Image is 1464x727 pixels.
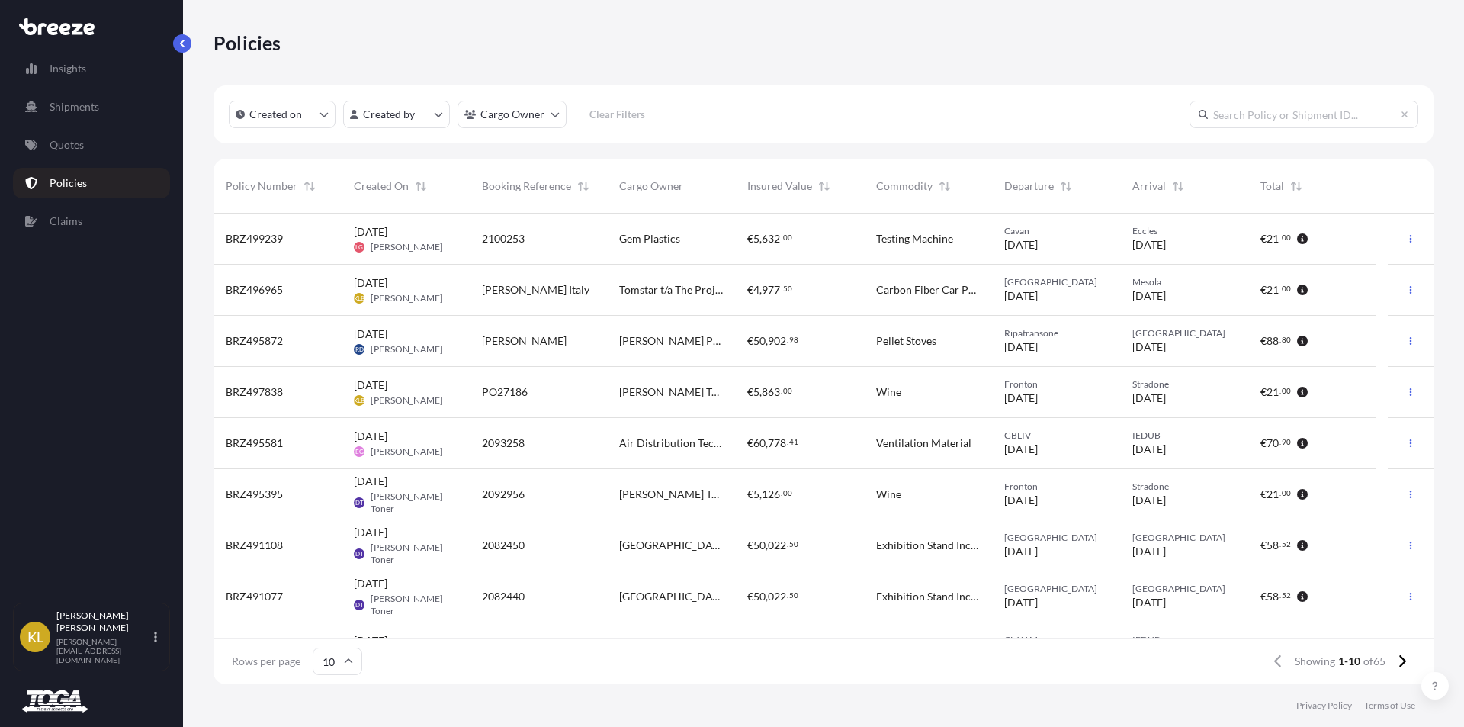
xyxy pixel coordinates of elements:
[480,107,544,122] p: Cargo Owner
[363,107,415,122] p: Created by
[1004,634,1108,646] span: CNXAM
[13,206,170,236] a: Claims
[50,99,99,114] p: Shipments
[1279,337,1281,343] span: .
[343,101,450,128] button: createdBy Filter options
[1132,339,1166,355] span: [DATE]
[1132,442,1166,457] span: [DATE]
[1132,276,1236,288] span: Mesola
[768,540,786,551] span: 022
[762,387,780,397] span: 863
[56,610,151,634] p: [PERSON_NAME] [PERSON_NAME]
[747,438,753,449] span: €
[1057,177,1075,195] button: Sort
[787,593,788,598] span: .
[249,107,302,122] p: Created on
[1267,233,1279,244] span: 21
[815,177,833,195] button: Sort
[762,489,780,500] span: 126
[226,179,297,194] span: Policy Number
[50,214,82,229] p: Claims
[354,393,364,408] span: KLB
[13,53,170,84] a: Insights
[876,179,933,194] span: Commodity
[876,589,980,604] span: Exhibition Stand Including A Robot
[1295,654,1335,669] span: Showing
[1004,179,1054,194] span: Departure
[1132,225,1236,237] span: Eccles
[371,542,457,566] span: [PERSON_NAME] Toner
[781,491,782,496] span: .
[482,589,525,604] span: 2082440
[1260,591,1267,602] span: €
[1260,387,1267,397] span: €
[789,337,798,343] span: 98
[781,235,782,240] span: .
[226,282,283,298] span: BRZ496965
[876,231,953,246] span: Testing Machine
[1267,540,1279,551] span: 58
[1260,540,1267,551] span: €
[783,286,792,291] span: 50
[1267,285,1279,295] span: 21
[619,231,680,246] span: Gem Plastics
[482,538,525,553] span: 2082450
[1004,429,1108,442] span: GBLIV
[789,593,798,598] span: 50
[747,233,753,244] span: €
[1364,700,1415,712] a: Terms of Use
[1132,583,1236,595] span: [GEOGRAPHIC_DATA]
[1279,286,1281,291] span: .
[1004,442,1038,457] span: [DATE]
[1004,544,1038,559] span: [DATE]
[213,31,281,55] p: Policies
[1338,654,1360,669] span: 1-10
[1132,493,1166,508] span: [DATE]
[1296,700,1352,712] a: Privacy Policy
[1004,237,1038,253] span: [DATE]
[759,387,762,397] span: ,
[354,576,387,591] span: [DATE]
[1279,593,1281,598] span: .
[226,538,283,553] span: BRZ491108
[1287,177,1305,195] button: Sort
[747,540,753,551] span: €
[1260,179,1284,194] span: Total
[759,489,762,500] span: ,
[354,179,409,194] span: Created On
[619,436,723,451] span: Air Distribution Tech Irl Ltd
[412,177,430,195] button: Sort
[759,233,762,244] span: ,
[1132,595,1166,610] span: [DATE]
[876,333,936,349] span: Pellet Stoves
[226,487,283,502] span: BRZ495395
[371,394,443,407] span: [PERSON_NAME]
[574,102,660,127] button: Clear Filters
[768,336,786,346] span: 902
[1132,288,1166,304] span: [DATE]
[300,177,319,195] button: Sort
[482,333,567,349] span: [PERSON_NAME]
[753,591,766,602] span: 50
[13,168,170,198] a: Policies
[482,231,525,246] span: 2100253
[783,388,792,394] span: 00
[1132,391,1166,406] span: [DATE]
[482,487,525,502] span: 2092956
[768,591,786,602] span: 022
[1004,225,1108,237] span: Cavan
[1132,429,1236,442] span: IEDUB
[787,337,788,343] span: .
[1004,288,1038,304] span: [DATE]
[1267,489,1279,500] span: 21
[13,92,170,122] a: Shipments
[482,436,525,451] span: 2093258
[1004,327,1108,339] span: Ripatransone
[1363,654,1385,669] span: of 65
[354,633,387,648] span: [DATE]
[354,525,387,540] span: [DATE]
[766,336,768,346] span: ,
[753,233,759,244] span: 5
[1004,276,1108,288] span: [GEOGRAPHIC_DATA]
